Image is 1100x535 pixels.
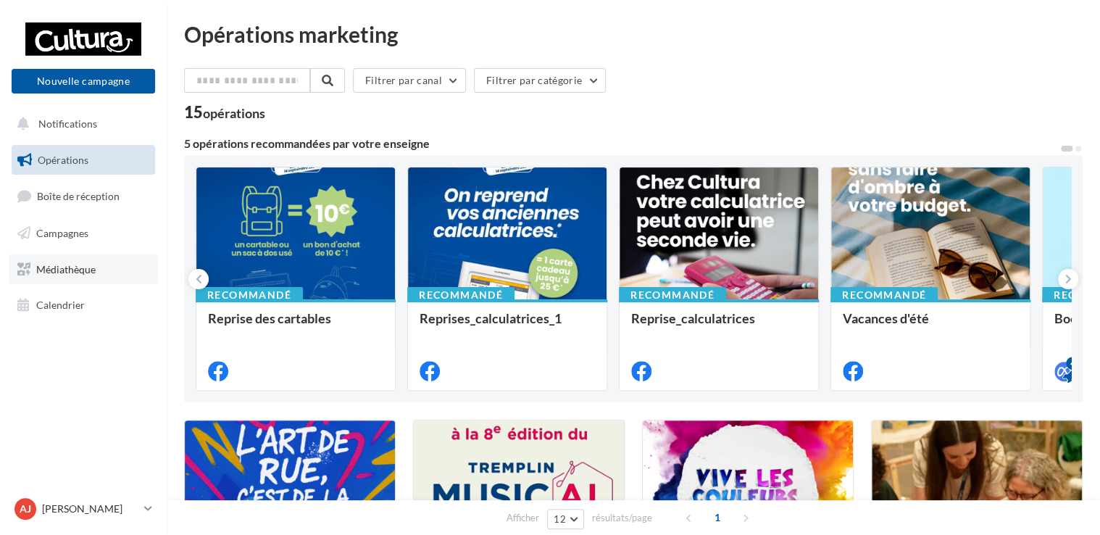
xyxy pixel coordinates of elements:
a: Boîte de réception [9,181,158,212]
div: Reprise des cartables [208,311,383,340]
a: Médiathèque [9,254,158,285]
span: AJ [20,502,31,516]
span: Calendrier [36,299,85,311]
div: Recommandé [830,287,938,303]
a: AJ [PERSON_NAME] [12,495,155,523]
span: Campagnes [36,227,88,239]
button: Nouvelle campagne [12,69,155,94]
span: résultats/page [592,511,652,525]
button: Filtrer par catégorie [474,68,606,93]
span: Opérations [38,154,88,166]
button: 12 [547,509,584,529]
span: Boîte de réception [37,190,120,202]
span: Afficher [507,511,539,525]
p: [PERSON_NAME] [42,502,138,516]
div: opérations [203,107,265,120]
div: Opérations marketing [184,23,1083,45]
div: Recommandé [619,287,726,303]
a: Opérations [9,145,158,175]
div: Recommandé [407,287,514,303]
div: 5 opérations recommandées par votre enseigne [184,138,1059,149]
span: 1 [706,506,729,529]
div: 15 [184,104,265,120]
a: Campagnes [9,218,158,249]
a: Calendrier [9,290,158,320]
div: 4 [1066,357,1079,370]
button: Filtrer par canal [353,68,466,93]
span: Médiathèque [36,262,96,275]
div: Recommandé [196,287,303,303]
span: Notifications [38,117,97,130]
div: Reprise_calculatrices [631,311,807,340]
div: Reprises_calculatrices_1 [420,311,595,340]
button: Notifications [9,109,152,139]
span: 12 [554,513,566,525]
div: Vacances d'été [843,311,1018,340]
